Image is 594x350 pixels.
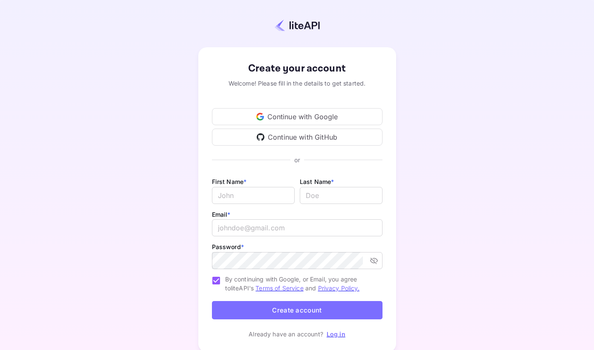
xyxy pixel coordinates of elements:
label: First Name [212,178,247,185]
div: Continue with GitHub [212,129,382,146]
label: Email [212,211,231,218]
a: Terms of Service [255,284,303,292]
div: Create your account [212,61,382,76]
a: Privacy Policy. [318,284,359,292]
button: Create account [212,301,382,319]
p: Already have an account? [249,330,323,339]
div: Welcome! Please fill in the details to get started. [212,79,382,88]
label: Password [212,243,244,250]
input: Doe [300,187,382,204]
div: Continue with Google [212,108,382,125]
input: John [212,187,295,204]
input: johndoe@gmail.com [212,219,382,236]
a: Log in [327,330,345,338]
span: By continuing with Google, or Email, you agree to liteAPI's and [225,275,376,293]
img: liteapi [275,19,320,32]
button: toggle password visibility [366,253,382,268]
label: Last Name [300,178,334,185]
